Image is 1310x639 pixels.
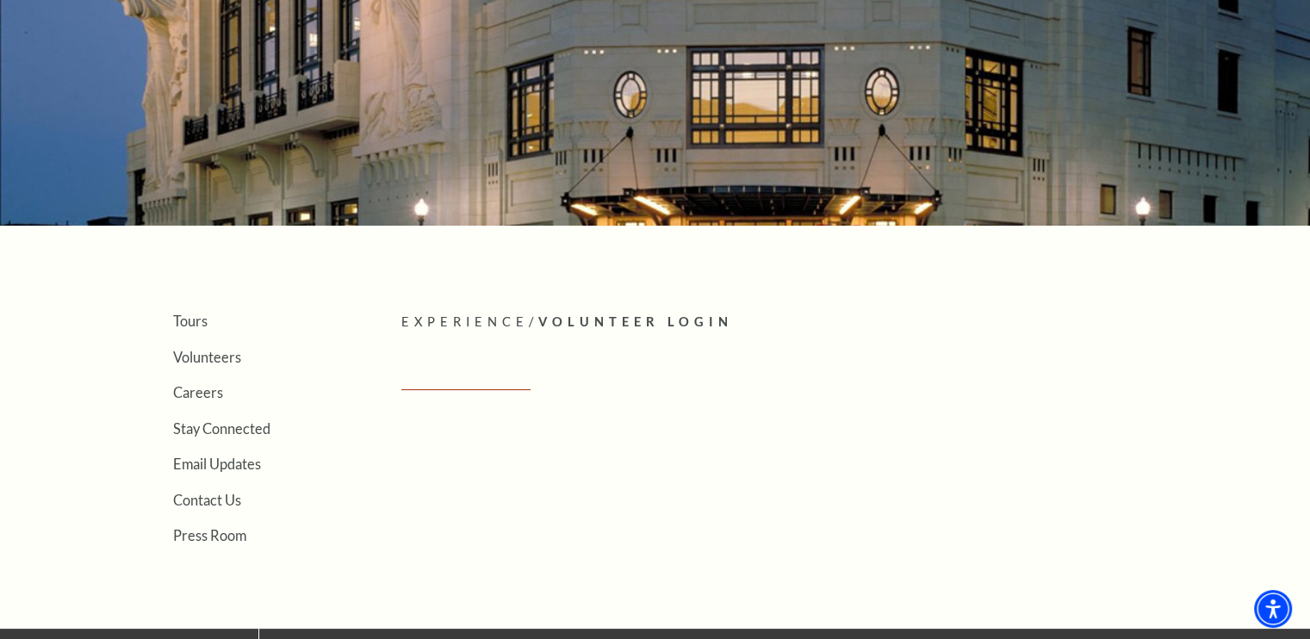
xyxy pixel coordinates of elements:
a: Email Updates [173,456,261,472]
span: Volunteer Login [537,314,732,329]
div: Accessibility Menu [1254,590,1292,628]
a: Careers [173,384,223,400]
span: Experience [401,314,529,329]
p: / [401,312,1189,333]
a: Volunteers [173,349,241,365]
a: Tours [173,313,208,329]
a: Press Room [173,527,246,543]
a: Stay Connected [173,420,270,437]
a: Contact Us [173,492,241,508]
